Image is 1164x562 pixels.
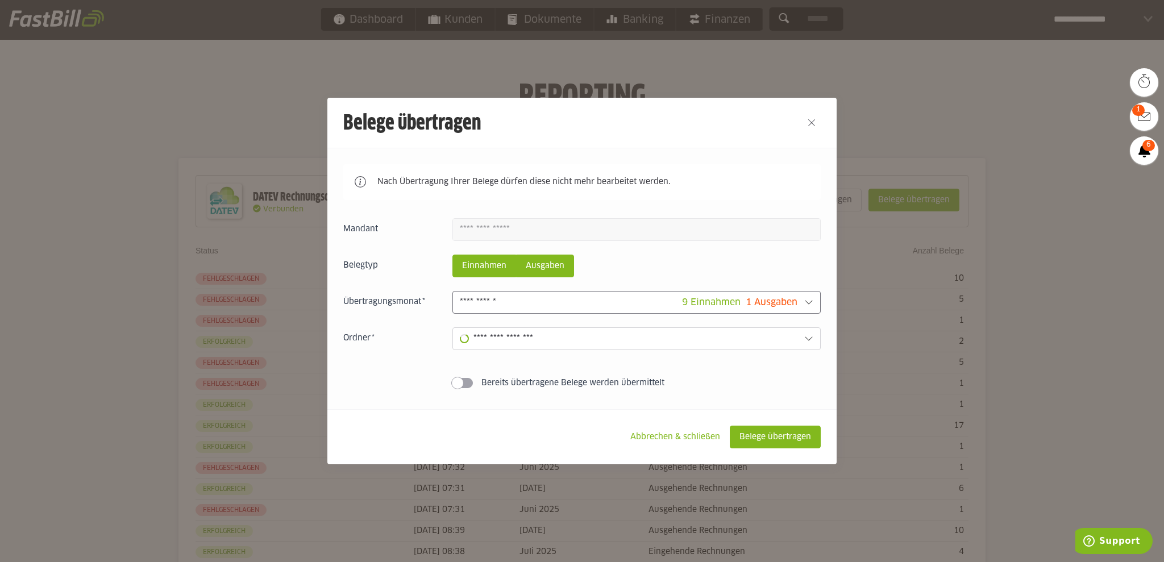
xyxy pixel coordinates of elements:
a: 1 [1130,102,1158,131]
span: 1 [1132,105,1145,116]
sl-radio-button: Einnahmen [452,255,516,277]
sl-button: Belege übertragen [730,426,821,448]
sl-radio-button: Ausgaben [516,255,574,277]
sl-switch: Bereits übertragene Belege werden übermittelt [343,377,821,389]
span: 1 Ausgaben [746,298,797,307]
span: 9 Einnahmen [682,298,741,307]
sl-button: Abbrechen & schließen [621,426,730,448]
span: 6 [1142,140,1155,151]
iframe: Öffnet ein Widget, in dem Sie weitere Informationen finden [1075,528,1153,556]
a: 6 [1130,136,1158,165]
